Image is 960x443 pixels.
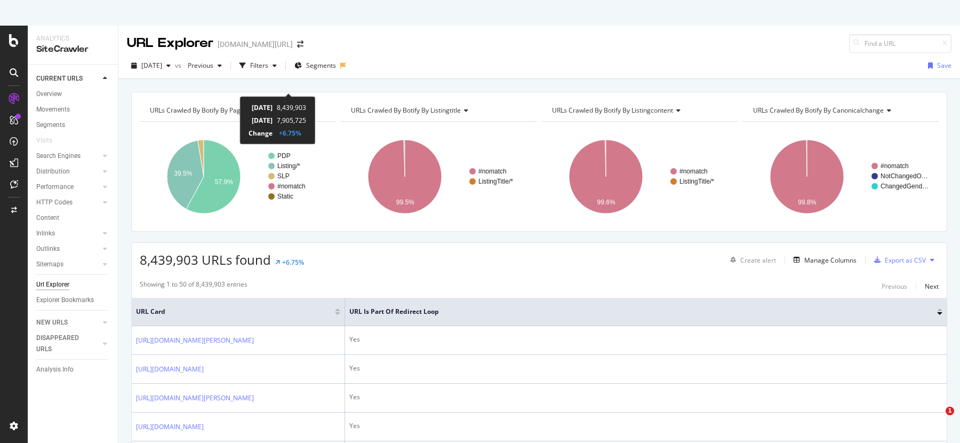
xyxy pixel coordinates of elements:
div: Showing 1 to 50 of 8,439,903 entries [140,280,247,292]
div: +6.75% [279,129,301,138]
div: Yes [349,335,942,344]
a: Movements [36,104,110,115]
text: SLP [277,172,290,180]
span: 1 [946,407,954,415]
a: CURRENT URLS [36,73,100,84]
div: Search Engines [36,151,81,162]
text: 57.9% [215,178,233,186]
div: HTTP Codes [36,197,73,208]
h4: URLs Crawled By Botify By canonicalchange [751,102,929,119]
a: HTTP Codes [36,197,100,208]
span: 8,439,903 URLs found [140,251,271,268]
div: CURRENT URLS [36,73,83,84]
text: #nomatch [881,162,909,170]
div: Url Explorer [36,279,69,290]
text: 99.8% [798,199,816,206]
text: #nomatch [478,168,507,175]
div: Yes [349,392,942,402]
div: Analysis Info [36,364,74,375]
div: Sitemaps [36,259,63,270]
text: 39.5% [174,170,192,177]
span: URLs Crawled By Botify By listingtitle [351,106,461,115]
h4: URLs Crawled By Botify By listingtitle [349,102,527,119]
text: 99.6% [597,199,615,206]
div: Filters [250,61,268,70]
td: Change [249,126,273,139]
div: +6.75% [282,258,304,267]
span: URL Card [136,307,332,317]
td: 7,905,725 [273,114,306,126]
a: [URL][DOMAIN_NAME] [136,422,204,432]
td: 8,439,903 [273,101,306,114]
text: NotChangedO… [881,172,928,180]
svg: A chart. [542,130,738,223]
a: DISAPPEARED URLS [36,333,100,355]
span: URLs Crawled By Botify By page_types [150,106,263,115]
a: Explorer Bookmarks [36,295,110,306]
button: Segments [290,57,340,74]
div: Performance [36,181,74,193]
span: Previous [183,61,213,70]
a: Outlinks [36,243,100,255]
div: Movements [36,104,70,115]
div: Inlinks [36,228,55,239]
a: Search Engines [36,151,100,162]
a: Content [36,212,110,224]
a: NEW URLS [36,317,100,328]
a: Sitemaps [36,259,100,270]
a: Overview [36,89,110,100]
div: Overview [36,89,62,100]
a: [URL][DOMAIN_NAME][PERSON_NAME] [136,335,254,346]
div: Create alert [740,256,776,265]
span: 2025 Jul. 8th [141,61,162,70]
span: URL is Part of Redirect Loop [349,307,921,317]
div: Content [36,212,59,224]
div: Next [925,282,939,291]
button: Filters [235,57,281,74]
div: Export as CSV [885,256,926,265]
text: ChangedGend… [881,183,929,190]
a: [URL][DOMAIN_NAME] [136,364,204,375]
td: [DATE] [249,101,273,114]
div: Previous [882,282,907,291]
text: Listing/* [277,162,300,170]
span: URLs Crawled By Botify By listingcontent [552,106,673,115]
button: [DATE] [127,57,175,74]
button: Previous [882,280,907,292]
iframe: Intercom live chat [924,407,949,432]
div: DISAPPEARED URLS [36,333,90,355]
div: Visits [36,135,52,146]
button: Export as CSV [870,251,926,268]
a: Inlinks [36,228,100,239]
text: #nomatch [277,183,306,190]
button: Save [924,57,951,74]
div: [DOMAIN_NAME][URL] [218,39,293,50]
div: URL Explorer [127,34,213,52]
span: vs [175,61,183,70]
h4: URLs Crawled By Botify By page_types [148,102,326,119]
h4: URLs Crawled By Botify By listingcontent [550,102,728,119]
div: arrow-right-arrow-left [297,41,303,48]
text: ListingTitle/* [679,178,714,185]
text: Static [277,193,293,200]
div: Explorer Bookmarks [36,295,94,306]
button: Create alert [726,251,776,268]
input: Find a URL [849,34,951,53]
a: Url Explorer [36,279,110,290]
td: [DATE] [249,114,273,126]
text: ListingTitle/* [478,178,513,185]
div: Manage Columns [804,256,857,265]
svg: A chart. [743,130,939,223]
a: Analysis Info [36,364,110,375]
text: 99.5% [396,199,414,206]
div: A chart. [140,130,335,223]
svg: A chart. [341,130,537,223]
text: PDP [277,152,291,160]
a: Performance [36,181,100,193]
div: Save [937,61,951,70]
div: Outlinks [36,243,60,255]
div: Distribution [36,166,70,177]
a: Segments [36,120,110,131]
